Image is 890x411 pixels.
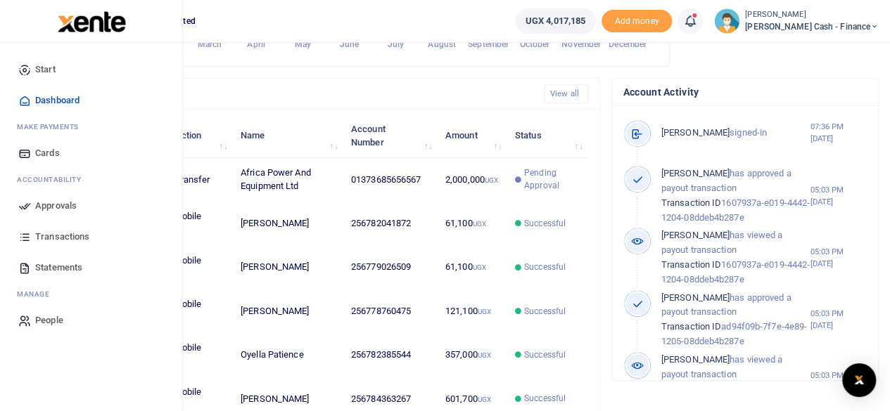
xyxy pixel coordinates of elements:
span: Transaction ID [661,321,721,332]
a: People [11,305,171,336]
span: [PERSON_NAME] Cash - Finance [745,20,879,33]
small: [PERSON_NAME] [745,9,879,21]
span: Dashboard [35,93,80,107]
span: Transaction ID [661,197,721,208]
small: UGX [478,308,491,315]
a: Statements [11,252,171,283]
small: 07:36 PM [DATE] [810,121,867,145]
td: 61,100 [438,245,507,289]
p: has approved a payout transaction 1607937a-e019-4442-1204-08ddeb4b287e [661,167,810,225]
a: View all [544,84,588,103]
p: has viewed a payout transaction 1607937a-e019-4442-1204-08ddeb4b287e [661,228,810,287]
span: Cards [35,146,60,160]
tspan: December [609,39,647,49]
td: Bank Transfer [144,158,233,202]
img: profile-user [714,8,739,34]
h4: Account Activity [623,84,867,100]
img: logo-large [58,11,126,32]
li: M [11,283,171,305]
span: Successful [524,305,566,318]
tspan: September [468,39,509,49]
td: 2,000,000 [438,158,507,202]
th: Name: activate to sort column ascending [233,114,343,157]
a: Add money [602,15,672,25]
li: Wallet ballance [509,8,602,34]
tspan: August [428,39,456,49]
a: Transactions [11,221,171,252]
tspan: June [339,39,359,49]
a: logo-small logo-large logo-large [56,15,126,26]
small: 05:03 PM [DATE] [810,308,867,332]
span: Start [35,63,56,77]
small: UGX [473,263,486,271]
a: Approvals [11,190,171,221]
li: Ac [11,169,171,190]
span: Statements [35,261,82,275]
span: Transactions [35,230,89,244]
tspan: July [387,39,403,49]
td: 256782041872 [343,202,438,245]
a: profile-user [PERSON_NAME] [PERSON_NAME] Cash - Finance [714,8,879,34]
small: 05:03 PM [DATE] [810,184,867,208]
div: Open Intercom Messenger [842,363,876,397]
span: Successful [524,392,566,405]
h4: Recent Transactions [65,86,533,102]
span: countability [27,174,81,185]
span: Transaction ID [661,259,721,270]
td: 01373685656567 [343,158,438,202]
span: People [35,313,63,327]
span: [PERSON_NAME] [661,127,730,138]
th: Transaction: activate to sort column ascending [144,114,233,157]
th: Account Number: activate to sort column ascending [343,114,438,157]
a: Cards [11,138,171,169]
a: UGX 4,017,185 [515,8,596,34]
span: anage [24,289,50,299]
span: UGX 4,017,185 [526,14,585,28]
a: Dashboard [11,85,171,116]
span: [PERSON_NAME] [661,354,730,365]
p: has approved a payout transaction ad94f09b-7f7e-4e89-1205-08ddeb4b287e [661,291,810,349]
td: Oyella Patience [233,333,343,377]
th: Status: activate to sort column ascending [507,114,588,157]
td: 256778760475 [343,289,438,333]
small: UGX [473,220,486,228]
a: Start [11,54,171,85]
td: [PERSON_NAME] [233,202,343,245]
th: Amount: activate to sort column ascending [438,114,507,157]
p: signed-in [661,126,810,141]
td: Africa Power And Equipment Ltd [233,158,343,202]
span: Successful [524,348,566,361]
small: 05:03 PM [DATE] [810,246,867,270]
td: MTN Mobile Money [144,245,233,289]
span: [PERSON_NAME] [661,230,730,240]
small: UGX [485,176,498,184]
span: Successful [524,261,566,273]
tspan: April [247,39,265,49]
td: [PERSON_NAME] [233,245,343,289]
small: UGX [478,351,491,359]
tspan: October [520,39,551,49]
td: 256779026509 [343,245,438,289]
tspan: March [198,39,222,49]
td: [PERSON_NAME] [233,289,343,333]
td: 256782385544 [343,333,438,377]
span: Successful [524,217,566,230]
span: [PERSON_NAME] [661,168,730,178]
td: MTN Mobile Money [144,289,233,333]
span: Add money [602,10,672,33]
tspan: November [561,39,602,49]
small: 05:03 PM [DATE] [810,370,867,393]
span: [PERSON_NAME] [661,292,730,303]
td: MTN Mobile Money [144,333,233,377]
span: Pending Approval [524,167,580,192]
td: 61,100 [438,202,507,245]
span: Approvals [35,199,77,213]
li: Toup your wallet [602,10,672,33]
tspan: May [294,39,310,49]
td: 357,000 [438,333,507,377]
li: M [11,116,171,138]
td: 121,100 [438,289,507,333]
p: has viewed a payout transaction ad94f09b-7f7e-4e89-1205-08ddeb4b287e [661,353,810,411]
td: MTN Mobile Money [144,202,233,245]
span: ake Payments [24,122,79,132]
